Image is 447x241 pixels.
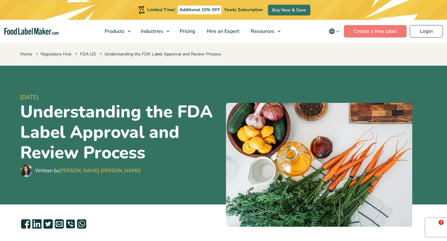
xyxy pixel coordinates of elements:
[426,220,441,235] iframe: Intercom live chat
[224,7,263,13] span: Yearly Subscription
[178,6,222,14] span: Additional 15% OFF
[139,28,164,35] span: Industries
[80,51,96,57] a: FDA US
[20,102,221,163] h1: Understanding the FDA Label Approval and Review Process
[268,5,310,15] a: Buy Now & Save
[249,28,275,35] span: Resources
[174,20,200,43] a: Pricing
[35,167,141,174] div: Written by
[147,7,175,13] span: Limited Time!
[59,167,141,174] a: [PERSON_NAME] [PERSON_NAME]
[20,51,32,57] a: Home
[410,25,443,37] a: Login
[205,28,240,35] span: Hire an Expert
[439,220,444,225] span: 3
[245,20,284,43] a: Resources
[201,20,244,43] a: Hire an Expert
[20,93,221,102] span: [DATE]
[135,20,173,43] a: Industries
[99,20,134,43] a: Products
[41,51,71,57] a: Regulatory Hub
[20,164,33,177] img: Maria Abi Hanna - Food Label Maker
[178,28,196,35] span: Pricing
[103,28,125,35] span: Products
[344,25,407,37] a: Create a free label
[99,51,221,57] span: Understanding the FDA Label Approval and Review Process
